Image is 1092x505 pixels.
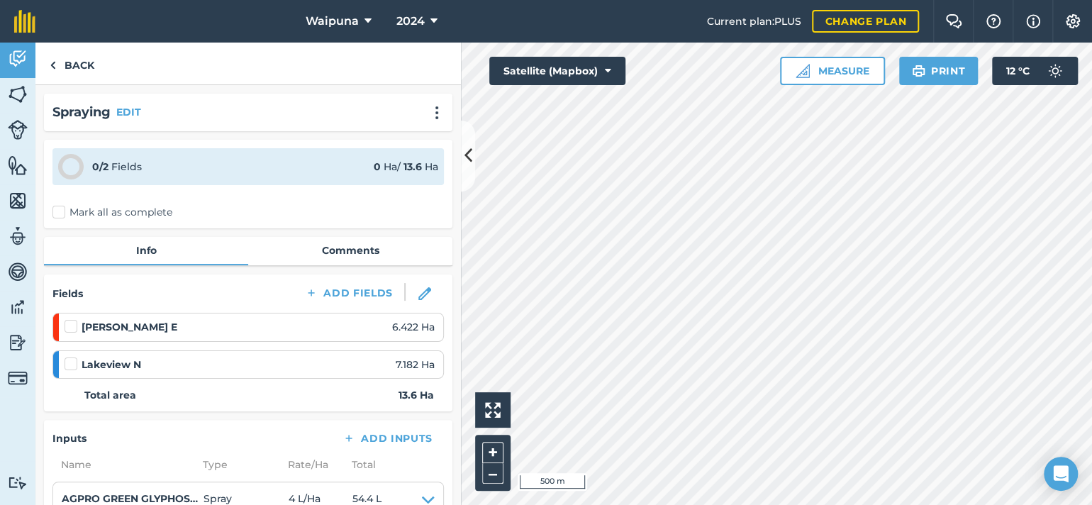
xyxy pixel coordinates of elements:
[374,160,381,173] strong: 0
[912,62,925,79] img: svg+xml;base64,PHN2ZyB4bWxucz0iaHR0cDovL3d3dy53My5vcmcvMjAwMC9zdmciIHdpZHRoPSIxOSIgaGVpZ2h0PSIyNC...
[8,332,28,353] img: svg+xml;base64,PD94bWwgdmVyc2lvbj0iMS4wIiBlbmNvZGluZz0idXRmLTgiPz4KPCEtLSBHZW5lcmF0b3I6IEFkb2JlIE...
[248,237,452,264] a: Comments
[52,102,111,123] h2: Spraying
[14,10,35,33] img: fieldmargin Logo
[44,237,248,264] a: Info
[8,261,28,282] img: svg+xml;base64,PD94bWwgdmVyc2lvbj0iMS4wIiBlbmNvZGluZz0idXRmLTgiPz4KPCEtLSBHZW5lcmF0b3I6IEFkb2JlIE...
[706,13,801,29] span: Current plan : PLUS
[418,287,431,300] img: svg+xml;base64,PHN2ZyB3aWR0aD0iMTgiIGhlaWdodD0iMTgiIHZpZXdCb3g9IjAgMCAxOCAxOCIgZmlsbD0ibm9uZSIgeG...
[35,43,108,84] a: Back
[374,159,438,174] div: Ha / Ha
[899,57,979,85] button: Print
[8,226,28,247] img: svg+xml;base64,PD94bWwgdmVyc2lvbj0iMS4wIiBlbmNvZGluZz0idXRmLTgiPz4KPCEtLSBHZW5lcmF0b3I6IEFkb2JlIE...
[52,205,172,220] label: Mark all as complete
[1041,57,1069,85] img: svg+xml;base64,PD94bWwgdmVyc2lvbj0iMS4wIiBlbmNvZGluZz0idXRmLTgiPz4KPCEtLSBHZW5lcmF0b3I6IEFkb2JlIE...
[116,104,141,120] button: EDIT
[331,428,444,448] button: Add Inputs
[1026,13,1040,30] img: svg+xml;base64,PHN2ZyB4bWxucz0iaHR0cDovL3d3dy53My5vcmcvMjAwMC9zdmciIHdpZHRoPSIxNyIgaGVpZ2h0PSIxNy...
[482,463,503,484] button: –
[985,14,1002,28] img: A question mark icon
[812,10,919,33] a: Change plan
[279,457,343,472] span: Rate/ Ha
[1064,14,1081,28] img: A cog icon
[8,368,28,388] img: svg+xml;base64,PD94bWwgdmVyc2lvbj0iMS4wIiBlbmNvZGluZz0idXRmLTgiPz4KPCEtLSBHZW5lcmF0b3I6IEFkb2JlIE...
[796,64,810,78] img: Ruler icon
[343,457,376,472] span: Total
[8,296,28,318] img: svg+xml;base64,PD94bWwgdmVyc2lvbj0iMS4wIiBlbmNvZGluZz0idXRmLTgiPz4KPCEtLSBHZW5lcmF0b3I6IEFkb2JlIE...
[306,13,359,30] span: Waipuna
[8,190,28,211] img: svg+xml;base64,PHN2ZyB4bWxucz0iaHR0cDovL3d3dy53My5vcmcvMjAwMC9zdmciIHdpZHRoPSI1NiIgaGVpZ2h0PSI2MC...
[294,283,404,303] button: Add Fields
[1044,457,1078,491] div: Open Intercom Messenger
[1006,57,1030,85] span: 12 ° C
[52,431,87,446] h4: Inputs
[82,319,177,335] strong: [PERSON_NAME] E
[489,57,625,85] button: Satellite (Mapbox)
[780,57,885,85] button: Measure
[482,442,503,463] button: +
[194,457,279,472] span: Type
[84,387,136,403] strong: Total area
[428,106,445,120] img: svg+xml;base64,PHN2ZyB4bWxucz0iaHR0cDovL3d3dy53My5vcmcvMjAwMC9zdmciIHdpZHRoPSIyMCIgaGVpZ2h0PSIyNC...
[396,357,435,372] span: 7.182 Ha
[8,155,28,176] img: svg+xml;base64,PHN2ZyB4bWxucz0iaHR0cDovL3d3dy53My5vcmcvMjAwMC9zdmciIHdpZHRoPSI1NiIgaGVpZ2h0PSI2MC...
[92,159,142,174] div: Fields
[392,319,435,335] span: 6.422 Ha
[52,457,194,472] span: Name
[396,13,425,30] span: 2024
[50,57,56,74] img: svg+xml;base64,PHN2ZyB4bWxucz0iaHR0cDovL3d3dy53My5vcmcvMjAwMC9zdmciIHdpZHRoPSI5IiBoZWlnaHQ9IjI0Ii...
[82,357,141,372] strong: Lakeview N
[8,120,28,140] img: svg+xml;base64,PD94bWwgdmVyc2lvbj0iMS4wIiBlbmNvZGluZz0idXRmLTgiPz4KPCEtLSBHZW5lcmF0b3I6IEFkb2JlIE...
[992,57,1078,85] button: 12 °C
[8,476,28,489] img: svg+xml;base64,PD94bWwgdmVyc2lvbj0iMS4wIiBlbmNvZGluZz0idXRmLTgiPz4KPCEtLSBHZW5lcmF0b3I6IEFkb2JlIE...
[92,160,108,173] strong: 0 / 2
[945,14,962,28] img: Two speech bubbles overlapping with the left bubble in the forefront
[8,84,28,105] img: svg+xml;base64,PHN2ZyB4bWxucz0iaHR0cDovL3d3dy53My5vcmcvMjAwMC9zdmciIHdpZHRoPSI1NiIgaGVpZ2h0PSI2MC...
[8,48,28,70] img: svg+xml;base64,PD94bWwgdmVyc2lvbj0iMS4wIiBlbmNvZGluZz0idXRmLTgiPz4KPCEtLSBHZW5lcmF0b3I6IEFkb2JlIE...
[399,387,434,403] strong: 13.6 Ha
[403,160,422,173] strong: 13.6
[52,286,83,301] h4: Fields
[485,402,501,418] img: Four arrows, one pointing top left, one top right, one bottom right and the last bottom left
